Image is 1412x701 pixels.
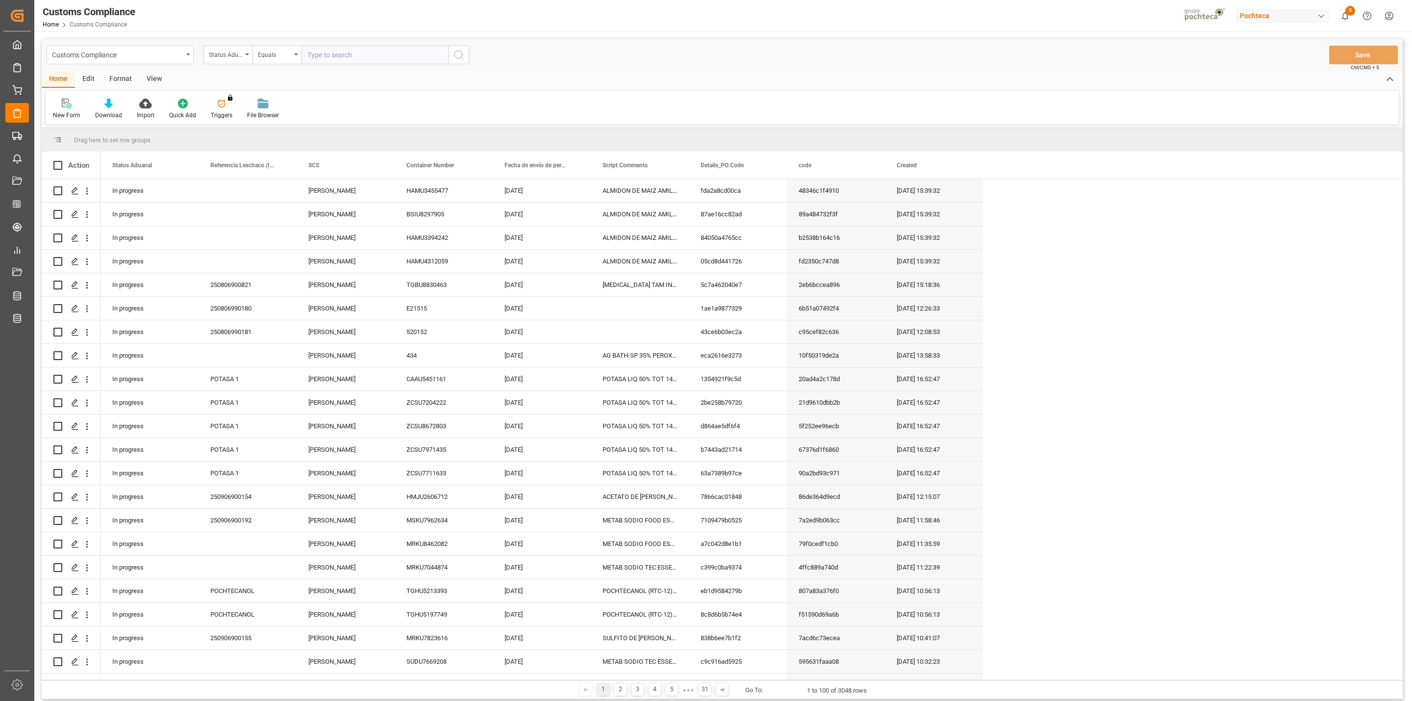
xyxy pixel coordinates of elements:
[493,650,591,673] div: [DATE]
[42,603,101,626] div: Press SPACE to select this row.
[591,674,689,697] div: SULFITO DE [PERSON_NAME] 25 KG SAC (23258
[591,344,689,367] div: AG BATH-SP 35% PEROX INTEROX TOT1315.44K
[101,485,199,508] div: In progress
[493,485,591,508] div: [DATE]
[199,485,297,508] div: 250906900154
[101,320,983,344] div: Press SPACE to select this row.
[297,532,395,555] div: [PERSON_NAME]
[493,367,591,390] div: [DATE]
[101,226,983,250] div: Press SPACE to select this row.
[799,162,811,169] span: code
[395,344,493,367] div: 434
[297,250,395,273] div: [PERSON_NAME]
[101,462,199,485] div: In progress
[302,46,449,64] input: Type to search
[101,391,199,414] div: In progress
[308,162,319,169] span: SCS
[42,179,101,203] div: Press SPACE to select this row.
[787,532,885,555] div: 79f0cedf1cb0
[101,250,199,273] div: In progress
[297,391,395,414] div: [PERSON_NAME]
[42,462,101,485] div: Press SPACE to select this row.
[101,438,983,462] div: Press SPACE to select this row.
[102,71,139,88] div: Format
[787,391,885,414] div: 21d9610dbb2b
[1351,64,1379,71] span: Ctrl/CMD + S
[395,179,493,202] div: HAMU3455477
[42,438,101,462] div: Press SPACE to select this row.
[591,532,689,555] div: METAB SODIO FOOD ESSECO 25 KG SAC (22893
[885,509,983,532] div: [DATE] 11:58:46
[199,391,297,414] div: POTASA 1
[139,71,169,88] div: View
[689,250,787,273] div: 05cd8d441726
[885,485,983,508] div: [DATE] 12:15:07
[395,203,493,226] div: BSIU8297905
[787,250,885,273] div: fd2350c747d8
[787,556,885,579] div: 4ffc889a740d
[591,367,689,390] div: POTASA LIQ 50% TOT 1450 KG E/I BR N (969
[42,273,101,297] div: Press SPACE to select this row.
[42,674,101,697] div: Press SPACE to select this row.
[101,250,983,273] div: Press SPACE to select this row.
[297,626,395,649] div: [PERSON_NAME]
[101,297,983,320] div: Press SPACE to select this row.
[689,462,787,485] div: 63a7389b97ce
[297,226,395,249] div: [PERSON_NAME]
[42,579,101,603] div: Press SPACE to select this row.
[42,250,101,273] div: Press SPACE to select this row.
[101,226,199,249] div: In progress
[203,46,252,64] button: open menu
[395,626,493,649] div: MRKU7823616
[199,626,297,649] div: 250906900155
[395,650,493,673] div: SUDU7669208
[101,462,983,485] div: Press SPACE to select this row.
[787,579,885,602] div: 807a83a376f0
[493,320,591,343] div: [DATE]
[614,683,627,696] div: 2
[787,297,885,320] div: 6b51a07492f4
[787,674,885,697] div: efdc9fd1ca6f
[199,273,297,296] div: 250806900821
[493,579,591,602] div: [DATE]
[395,603,493,626] div: TGHU5197749
[101,203,983,226] div: Press SPACE to select this row.
[591,226,689,249] div: ALMIDON DE MAIZ AMILOGILL 2100 SAC 25 KG
[493,438,591,461] div: [DATE]
[885,415,983,438] div: [DATE] 16:52:47
[689,179,787,202] div: fda2a8cd00ca
[493,674,591,697] div: [DATE]
[885,579,983,602] div: [DATE] 10:56:13
[885,367,983,390] div: [DATE] 16:52:47
[75,71,102,88] div: Edit
[493,556,591,579] div: [DATE]
[787,367,885,390] div: 20ad4a2c178d
[101,626,983,650] div: Press SPACE to select this row.
[199,438,297,461] div: POTASA 1
[689,532,787,555] div: a7c042d8e1b1
[101,367,983,391] div: Press SPACE to select this row.
[1334,5,1356,27] button: show 5 new notifications
[297,367,395,390] div: [PERSON_NAME]
[885,674,983,697] div: [DATE] 09:39:46
[493,203,591,226] div: [DATE]
[101,320,199,343] div: In progress
[101,415,983,438] div: Press SPACE to select this row.
[42,509,101,532] div: Press SPACE to select this row.
[395,509,493,532] div: MSKU7962634
[885,532,983,555] div: [DATE] 11:35:59
[42,344,101,367] div: Press SPACE to select this row.
[42,297,101,320] div: Press SPACE to select this row.
[101,273,983,297] div: Press SPACE to select this row.
[42,650,101,674] div: Press SPACE to select this row.
[689,626,787,649] div: 838b6ee7b1f2
[1236,6,1334,25] button: Pochteca
[395,391,493,414] div: ZCSU7204222
[101,532,199,555] div: In progress
[701,162,744,169] span: Details_PO Code
[101,391,983,415] div: Press SPACE to select this row.
[885,650,983,673] div: [DATE] 10:32:23
[689,344,787,367] div: eca2616e3273
[1181,7,1230,25] img: pochtecaImg.jpg_1689854062.jpg
[101,626,199,649] div: In progress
